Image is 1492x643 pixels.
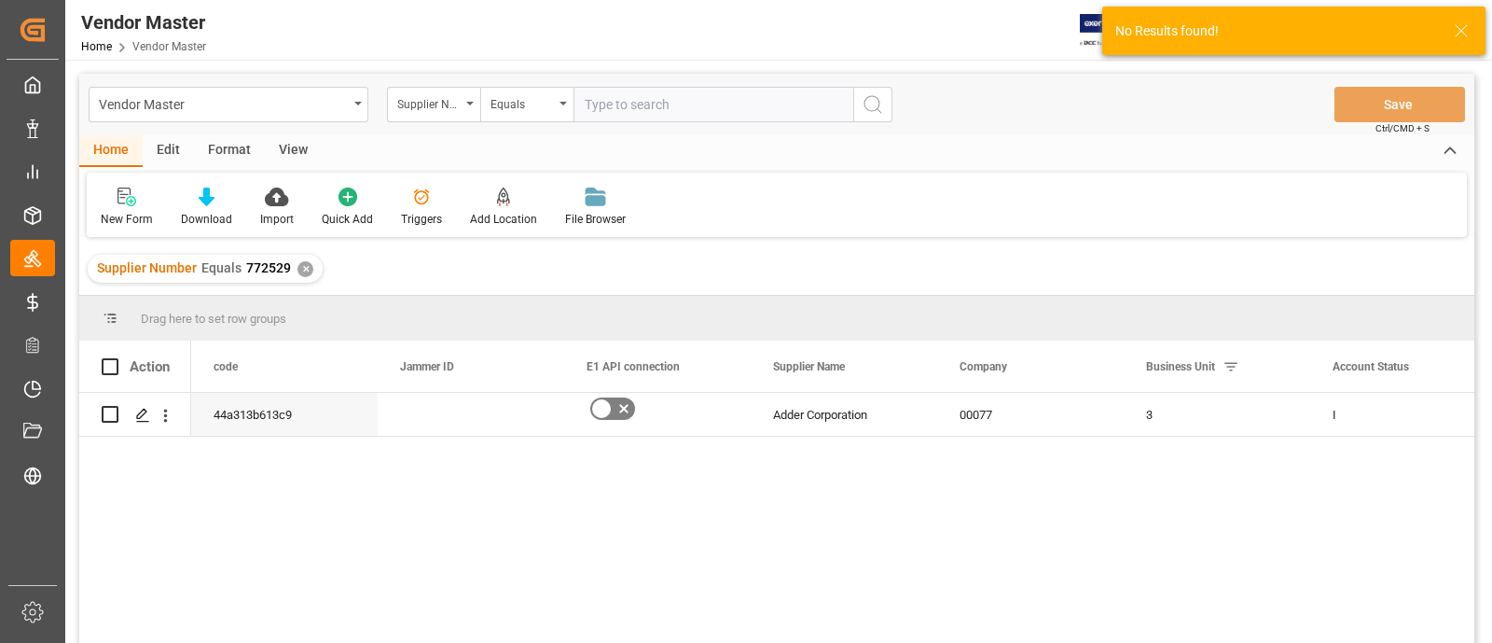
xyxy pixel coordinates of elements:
[101,211,153,228] div: New Form
[99,91,348,115] div: Vendor Master
[143,135,194,167] div: Edit
[97,260,197,275] span: Supplier Number
[201,260,242,275] span: Equals
[587,360,680,373] span: E1 API connection
[297,261,313,277] div: ✕
[773,360,845,373] span: Supplier Name
[565,211,626,228] div: File Browser
[400,360,454,373] span: Jammer ID
[960,360,1007,373] span: Company
[130,358,170,375] div: Action
[81,8,206,36] div: Vendor Master
[1115,21,1436,41] div: No Results found!
[397,91,461,113] div: Supplier Number
[81,40,112,53] a: Home
[480,87,573,122] button: open menu
[401,211,442,228] div: Triggers
[191,393,378,436] div: 44a313b613c9
[79,393,191,437] div: Press SPACE to select this row.
[937,393,1124,436] div: 00077
[1334,87,1465,122] button: Save
[79,135,143,167] div: Home
[853,87,892,122] button: search button
[387,87,480,122] button: open menu
[265,135,322,167] div: View
[141,312,286,326] span: Drag here to set row groups
[1333,394,1474,437] div: I
[181,211,232,228] div: Download
[1124,393,1310,436] div: 3
[194,135,265,167] div: Format
[751,393,937,436] div: Adder Corporation
[89,87,368,122] button: open menu
[214,360,238,373] span: code
[470,211,537,228] div: Add Location
[1146,360,1215,373] span: Business Unit
[1375,121,1430,135] span: Ctrl/CMD + S
[1080,14,1144,47] img: Exertis%20JAM%20-%20Email%20Logo.jpg_1722504956.jpg
[246,260,291,275] span: 772529
[322,211,373,228] div: Quick Add
[260,211,294,228] div: Import
[573,87,853,122] input: Type to search
[490,91,554,113] div: Equals
[1333,360,1409,373] span: Account Status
